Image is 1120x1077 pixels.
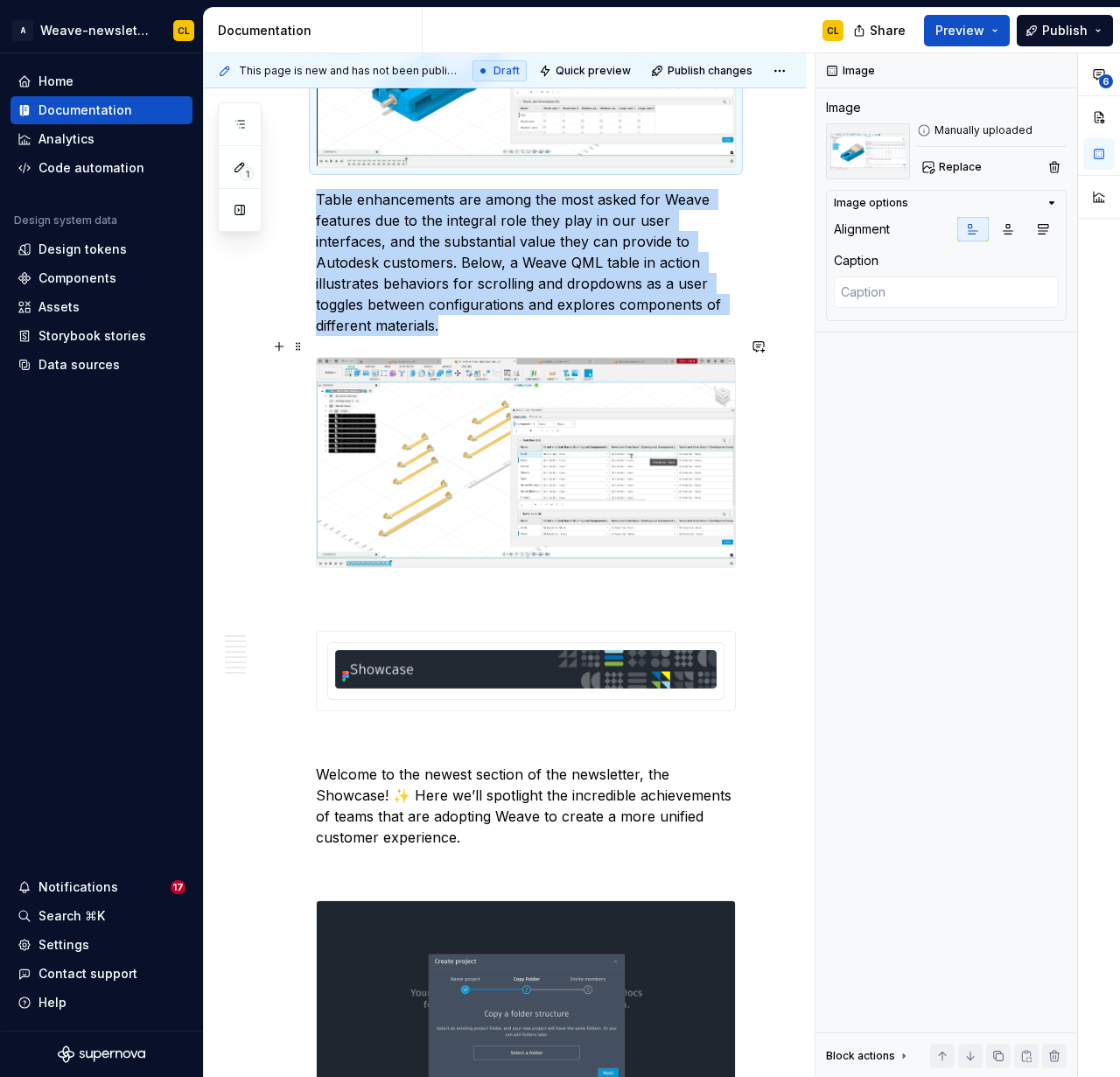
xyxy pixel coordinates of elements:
button: AWeave-newsletterCL [3,11,199,49]
button: Notifications17 [10,873,192,901]
div: Manually uploaded [917,123,1067,137]
a: Components [10,264,192,292]
svg: Supernova Logo [58,1046,145,1063]
div: Alignment [834,220,890,238]
span: Publish [1042,22,1088,39]
button: Publish changes [646,59,760,83]
button: Image options [834,196,1059,210]
span: 17 [171,880,185,894]
a: Documentation [10,96,192,124]
span: 1 [240,167,254,181]
div: Documentation [218,22,415,39]
img: 273a9fcd-176a-499e-8984-b411f1cb9bca.gif [317,358,735,567]
div: Home [38,73,73,90]
div: A [12,20,33,41]
span: Draft [493,64,520,78]
div: Image options [834,196,908,210]
span: Replace [939,160,982,174]
div: Weave-newsletter [40,22,152,39]
button: Share [844,15,917,46]
button: Publish [1017,15,1113,46]
div: Design system data [14,213,117,227]
span: 6 [1099,74,1113,88]
p: Table enhancements are among the most asked for Weave features due to the integral role they play... [316,189,736,336]
button: Preview [924,15,1010,46]
div: Data sources [38,356,120,374]
span: Quick preview [556,64,631,78]
div: Block actions [826,1044,911,1068]
span: Share [870,22,906,39]
div: Storybook stories [38,327,146,345]
a: Design tokens [10,235,192,263]
button: Search ⌘K [10,902,192,930]
a: Home [10,67,192,95]
button: Contact support [10,960,192,988]
div: Documentation [38,101,132,119]
span: Publish changes [668,64,752,78]
a: Data sources [10,351,192,379]
span: Preview [935,22,984,39]
div: CL [827,24,839,38]
button: Quick preview [534,59,639,83]
a: Storybook stories [10,322,192,350]
div: Image [826,99,861,116]
div: Notifications [38,878,118,896]
div: Code automation [38,159,144,177]
p: Welcome to the newest section of the newsletter, the Showcase! ✨ Here we’ll spotlight the incredi... [316,764,736,848]
div: Components [38,269,116,287]
button: Help [10,989,192,1017]
div: Help [38,994,66,1011]
div: Contact support [38,965,137,983]
a: Analytics [10,125,192,153]
div: Settings [38,936,89,954]
div: Analytics [38,130,94,148]
a: Code automation [10,154,192,182]
span: This page is new and has not been published yet. [239,64,458,78]
button: Replace [917,155,990,179]
a: Settings [10,931,192,959]
a: Assets [10,293,192,321]
div: CL [178,24,190,38]
img: 28bbae86-0334-4af9-b624-334311dd73eb.gif [826,123,910,179]
div: Block actions [826,1049,895,1063]
div: Assets [38,298,80,316]
div: Caption [834,252,878,269]
div: Design tokens [38,241,127,258]
div: Search ⌘K [38,907,105,925]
